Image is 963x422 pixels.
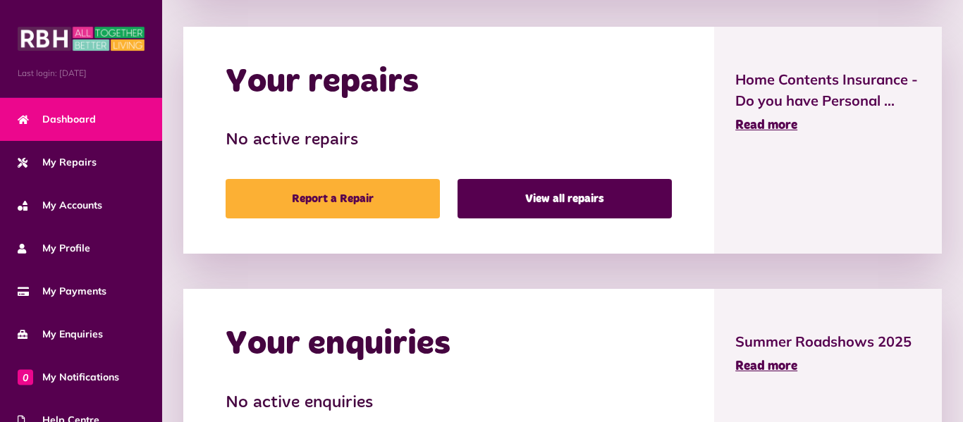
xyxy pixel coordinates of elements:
span: Summer Roadshows 2025 [735,331,921,352]
a: Summer Roadshows 2025 Read more [735,331,921,376]
span: My Enquiries [18,327,103,342]
span: Read more [735,360,797,373]
h2: Your enquiries [226,324,450,365]
span: My Notifications [18,370,119,385]
span: Read more [735,119,797,132]
span: Last login: [DATE] [18,67,145,80]
span: My Profile [18,241,90,256]
h3: No active repairs [226,130,672,151]
span: My Accounts [18,198,102,213]
span: My Payments [18,284,106,299]
span: My Repairs [18,155,97,170]
a: View all repairs [458,179,672,218]
h2: Your repairs [226,62,419,103]
span: Home Contents Insurance - Do you have Personal ... [735,69,921,111]
span: 0 [18,369,33,385]
a: Report a Repair [226,179,440,218]
img: MyRBH [18,25,145,53]
span: Dashboard [18,112,96,127]
h3: No active enquiries [226,393,672,414]
a: Home Contents Insurance - Do you have Personal ... Read more [735,69,921,135]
